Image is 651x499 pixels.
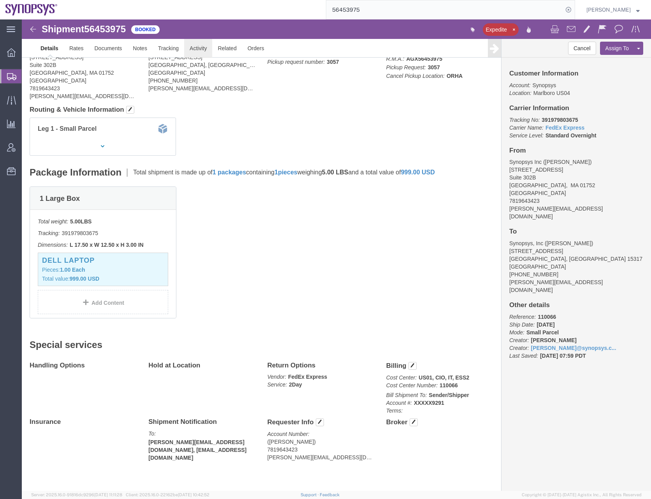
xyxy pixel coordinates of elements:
[94,492,122,497] span: [DATE] 11:11:28
[320,492,340,497] a: Feedback
[126,492,209,497] span: Client: 2025.16.0-22162be
[22,19,651,491] iframe: FS Legacy Container
[31,492,122,497] span: Server: 2025.16.0-91816dc9296
[586,5,631,14] span: Rafael Chacon
[522,492,642,498] span: Copyright © [DATE]-[DATE] Agistix Inc., All Rights Reserved
[326,0,563,19] input: Search for shipment number, reference number
[586,5,640,14] button: [PERSON_NAME]
[5,4,58,16] img: logo
[178,492,209,497] span: [DATE] 10:42:52
[301,492,320,497] a: Support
